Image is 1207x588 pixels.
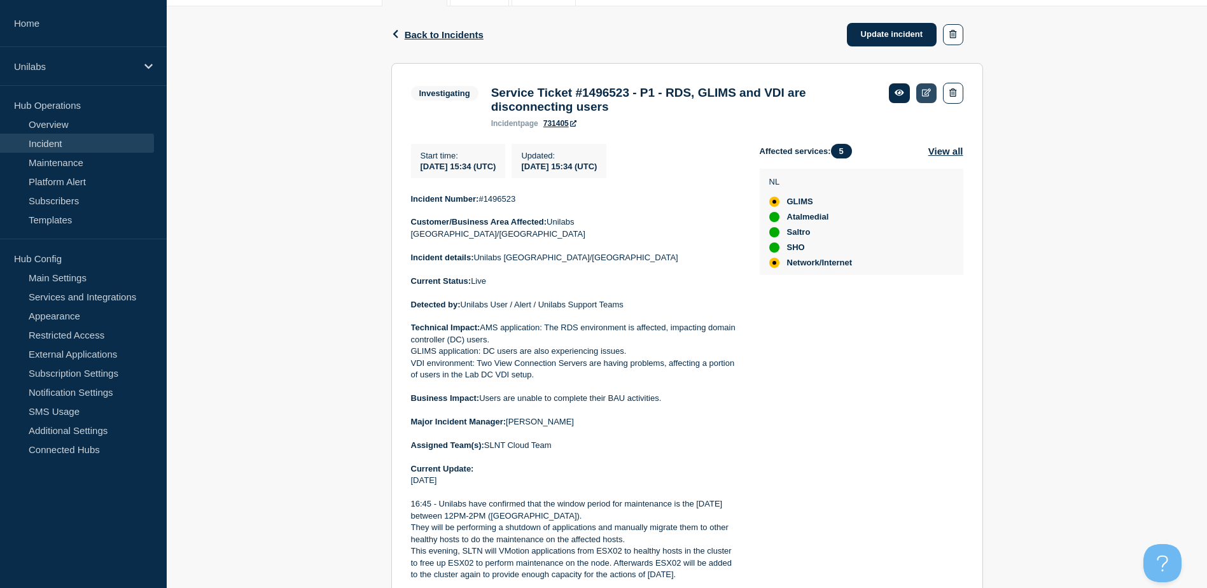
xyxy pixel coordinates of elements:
[787,242,805,253] span: SHO
[787,227,811,237] span: Saltro
[411,416,739,428] p: [PERSON_NAME]
[1143,544,1182,582] iframe: Help Scout Beacon - Open
[411,86,478,101] span: Investigating
[411,498,739,522] p: 16:45 - Unilabs have confirmed that the window period for maintenance is the [DATE] between 12PM-...
[411,522,739,545] p: They will be performing a shutdown of applications and manually migrate them to other healthy hos...
[411,545,739,580] p: This evening, SLTN will VMotion applications from ESX02 to healthy hosts in the cluster to free u...
[787,197,813,207] span: GLIMS
[411,417,506,426] strong: Major Incident Manager:
[411,440,484,450] strong: Assigned Team(s):
[411,194,479,204] strong: Incident Number:
[411,323,480,332] strong: Technical Impact:
[769,227,779,237] div: up
[405,29,484,40] span: Back to Incidents
[411,300,461,309] strong: Detected by:
[411,276,471,286] strong: Current Status:
[421,151,496,160] p: Start time :
[787,258,853,268] span: Network/Internet
[491,119,520,128] span: incident
[769,258,779,268] div: affected
[769,242,779,253] div: up
[831,144,852,158] span: 5
[769,177,853,186] p: NL
[411,217,547,227] strong: Customer/Business Area Affected:
[411,276,739,287] p: Live
[391,29,484,40] button: Back to Incidents
[543,119,576,128] a: 731405
[411,475,739,486] p: [DATE]
[521,151,597,160] p: Updated :
[769,197,779,207] div: affected
[411,252,739,263] p: Unilabs [GEOGRAPHIC_DATA]/[GEOGRAPHIC_DATA]
[411,358,739,381] p: VDI environment: Two View Connection Servers are having problems, affecting a portion of users in...
[411,393,739,404] p: Users are unable to complete their BAU activities.
[14,61,136,72] p: Unilabs
[491,86,876,114] h3: Service Ticket #1496523 - P1 - RDS, GLIMS and VDI are disconnecting users
[421,162,496,171] span: [DATE] 15:34 (UTC)
[411,253,474,262] strong: Incident details:
[411,393,480,403] strong: Business Impact:
[521,160,597,171] div: [DATE] 15:34 (UTC)
[928,144,963,158] button: View all
[847,23,937,46] a: Update incident
[769,212,779,222] div: up
[411,193,739,205] p: #1496523
[411,464,474,473] strong: Current Update:
[411,440,739,451] p: SLNT Cloud Team
[787,212,829,222] span: Atalmedial
[411,299,739,311] p: Unilabs User / Alert / Unilabs Support Teams
[411,216,739,240] p: Unilabs [GEOGRAPHIC_DATA]/[GEOGRAPHIC_DATA]
[760,144,858,158] span: Affected services:
[491,119,538,128] p: page
[411,346,739,357] p: GLIMS application: DC users are also experiencing issues.
[411,322,739,346] p: AMS application: The RDS environment is affected, impacting domain controller (DC) users.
